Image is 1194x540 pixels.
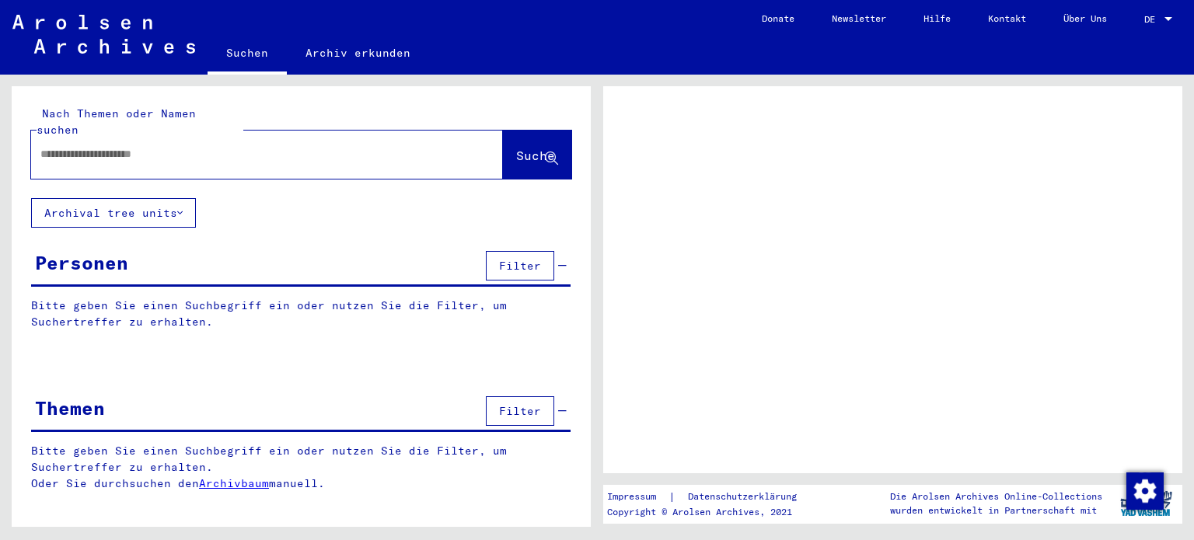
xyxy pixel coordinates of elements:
[31,198,196,228] button: Archival tree units
[499,259,541,273] span: Filter
[287,34,429,71] a: Archiv erkunden
[1144,14,1161,25] span: DE
[1126,472,1164,510] img: Zustimmung ändern
[607,489,815,505] div: |
[607,505,815,519] p: Copyright © Arolsen Archives, 2021
[890,503,1102,517] p: wurden entwickelt in Partnerschaft mit
[486,251,554,280] button: Filter
[1126,472,1163,509] div: Zustimmung ändern
[503,131,571,179] button: Suche
[31,443,571,492] p: Bitte geben Sie einen Suchbegriff ein oder nutzen Sie die Filter, um Suchertreffer zu erhalten. O...
[499,404,541,418] span: Filter
[607,489,669,505] a: Impressum
[12,15,195,54] img: Arolsen_neg.svg
[37,106,196,137] mat-label: Nach Themen oder Namen suchen
[35,249,128,277] div: Personen
[31,298,571,330] p: Bitte geben Sie einen Suchbegriff ein oder nutzen Sie die Filter, um Suchertreffer zu erhalten.
[516,148,555,163] span: Suche
[1117,484,1175,523] img: yv_logo.png
[208,34,287,75] a: Suchen
[35,394,105,422] div: Themen
[890,489,1102,503] p: Die Arolsen Archives Online-Collections
[486,396,554,426] button: Filter
[676,489,815,505] a: Datenschutzerklärung
[199,476,269,490] a: Archivbaum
